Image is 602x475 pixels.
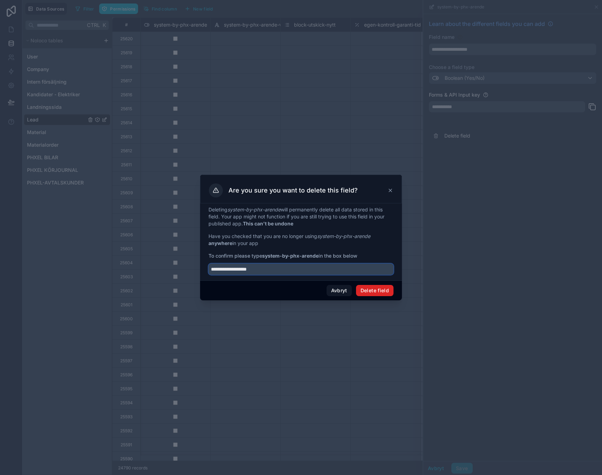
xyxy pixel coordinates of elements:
[356,285,394,296] button: Delete field
[327,285,352,296] button: Avbryt
[262,253,319,259] strong: system-by-phx-arende
[227,207,281,212] em: system-by-phx-arende
[243,221,293,226] strong: This can't be undone
[228,186,358,195] h3: Are you sure you want to delete this field?
[317,233,370,239] em: system-by-phx-arende
[208,233,394,247] p: Have you checked that you are no longer using in your app
[208,206,394,227] p: Deleting will permanently delete all data stored in this field. Your app might not function if yo...
[208,252,394,259] span: To confirm please type in the box below
[208,240,232,246] strong: anywhere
